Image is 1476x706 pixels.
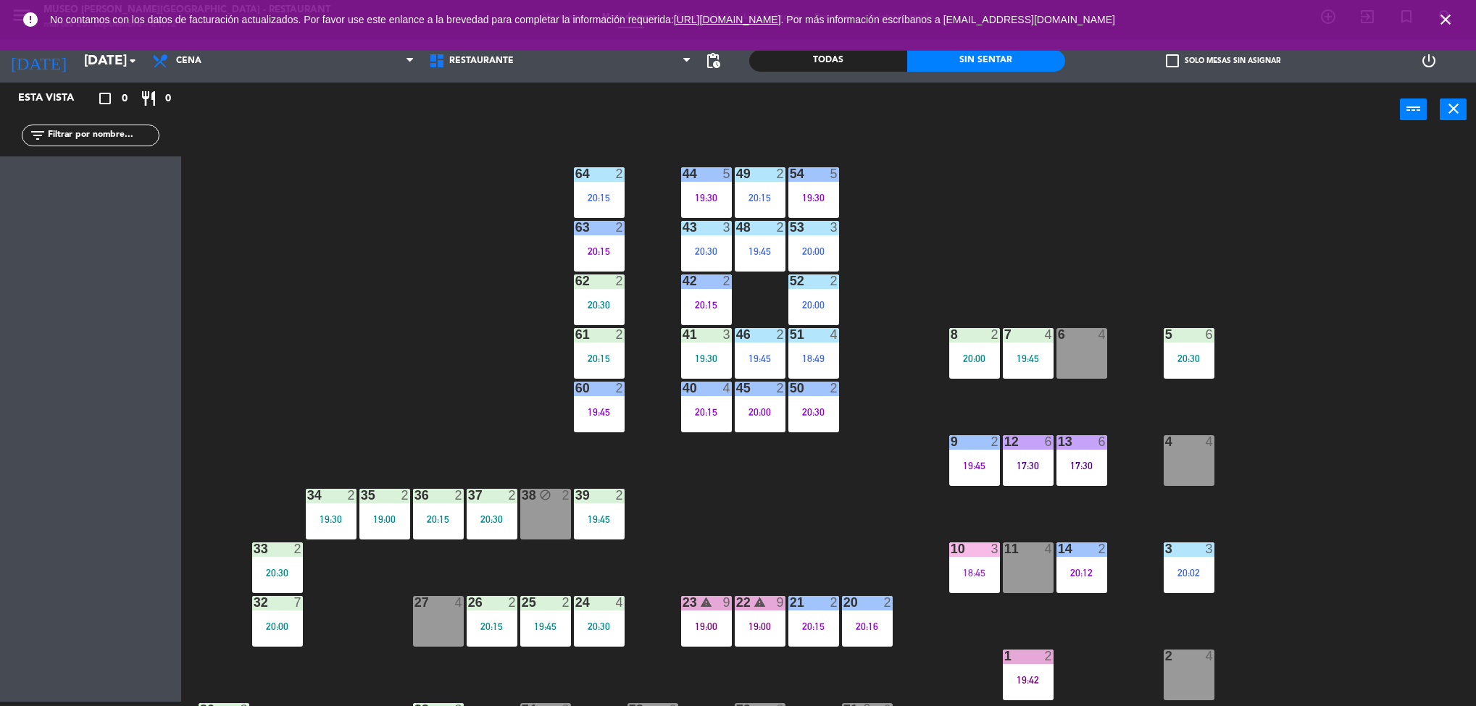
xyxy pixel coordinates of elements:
div: 4 [723,382,732,395]
div: 20:30 [467,514,517,524]
div: 18:45 [949,568,1000,578]
i: error [22,11,39,28]
div: 7 [1004,328,1005,341]
div: 35 [361,489,362,502]
div: 61 [575,328,576,341]
div: 4 [830,328,839,341]
div: 19:45 [735,246,785,256]
div: 2 [616,328,625,341]
div: 2 [830,382,839,395]
div: 19:00 [735,621,785,631]
div: 3 [830,221,839,234]
div: 39 [575,489,576,502]
div: 2 [294,542,303,555]
div: 20:00 [252,621,303,631]
div: 12 [1004,435,1005,448]
div: 40 [683,382,683,395]
div: 4 [1098,328,1107,341]
div: 4 [1045,328,1054,341]
div: 20:15 [681,300,732,310]
div: 5 [723,167,732,180]
div: 2 [616,382,625,395]
div: 36 [414,489,415,502]
i: crop_square [96,90,114,107]
div: 5 [1165,328,1166,341]
div: 20:15 [413,514,464,524]
div: 2 [777,221,785,234]
i: power_input [1405,100,1422,117]
div: 9 [951,435,951,448]
div: 4 [616,596,625,609]
div: 20:30 [252,568,303,578]
div: 46 [736,328,737,341]
div: 27 [414,596,415,609]
div: Todas [749,50,907,72]
div: 20:00 [735,407,785,417]
div: 64 [575,167,576,180]
div: 48 [736,221,737,234]
div: 2 [509,489,517,502]
div: 19:45 [1003,353,1054,363]
div: 19:00 [359,514,410,524]
div: 2 [1098,542,1107,555]
button: close [1440,98,1467,120]
div: 4 [1165,435,1166,448]
div: 20:16 [842,621,893,631]
div: 20:15 [467,621,517,631]
div: 3 [1206,542,1214,555]
button: power_input [1400,98,1427,120]
div: 19:30 [788,193,839,203]
div: 3 [723,328,732,341]
div: 20:00 [949,353,1000,363]
div: 20:30 [574,621,625,631]
div: 62 [575,274,576,287]
div: 45 [736,382,737,395]
div: 19:45 [574,514,625,524]
div: 2 [616,167,625,180]
div: 2 [777,167,785,180]
div: 37 [468,489,469,502]
div: 19:30 [681,353,732,363]
div: 19:45 [520,621,571,631]
div: 2 [723,274,732,287]
div: 8 [951,328,951,341]
div: 20:00 [788,300,839,310]
div: 2 [616,221,625,234]
div: 7 [294,596,303,609]
div: 19:45 [949,461,1000,471]
div: 2 [884,596,893,609]
div: 19:42 [1003,675,1054,685]
div: 20:12 [1056,568,1107,578]
div: 2 [777,328,785,341]
span: 0 [122,91,128,107]
div: 19:30 [306,514,357,524]
div: 20:15 [735,193,785,203]
div: 20:15 [574,246,625,256]
div: 6 [1098,435,1107,448]
i: filter_list [29,127,46,144]
div: 20:30 [788,407,839,417]
div: 10 [951,542,951,555]
div: 4 [455,596,464,609]
span: Cena [176,56,201,66]
div: 6 [1206,328,1214,341]
div: 34 [307,489,308,502]
div: 3 [723,221,732,234]
a: [URL][DOMAIN_NAME] [674,14,781,25]
i: arrow_drop_down [124,52,141,70]
div: 2 [455,489,464,502]
div: 9 [723,596,732,609]
div: 2 [830,274,839,287]
div: 2 [616,489,625,502]
div: 19:45 [735,353,785,363]
div: 18:49 [788,353,839,363]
